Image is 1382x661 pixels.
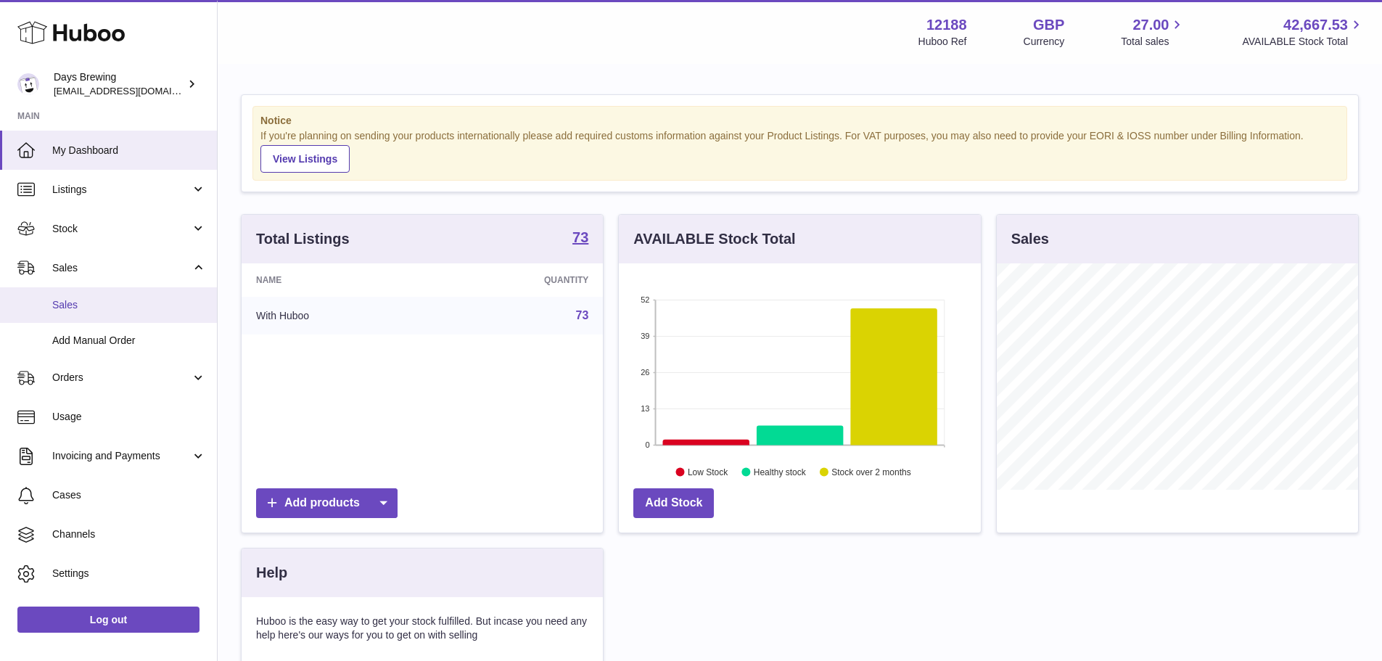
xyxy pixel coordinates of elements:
span: Cases [52,488,206,502]
span: 27.00 [1132,15,1169,35]
span: Sales [52,261,191,275]
h3: Sales [1011,229,1049,249]
div: Days Brewing [54,70,184,98]
text: 26 [641,368,650,377]
a: View Listings [260,145,350,173]
span: Stock [52,222,191,236]
a: 73 [572,230,588,247]
span: My Dashboard [52,144,206,157]
strong: Notice [260,114,1339,128]
text: 52 [641,295,650,304]
span: 42,667.53 [1283,15,1348,35]
th: Quantity [432,263,603,297]
span: AVAILABLE Stock Total [1242,35,1365,49]
span: Invoicing and Payments [52,449,191,463]
text: 39 [641,332,650,340]
span: [EMAIL_ADDRESS][DOMAIN_NAME] [54,85,213,97]
text: 0 [646,440,650,449]
a: Add Stock [633,488,714,518]
span: Sales [52,298,206,312]
span: Usage [52,410,206,424]
text: Healthy stock [754,467,807,477]
div: Currency [1024,35,1065,49]
text: 13 [641,404,650,413]
img: internalAdmin-12188@internal.huboo.com [17,73,39,95]
span: Settings [52,567,206,580]
span: Add Manual Order [52,334,206,348]
strong: 73 [572,230,588,245]
span: Channels [52,527,206,541]
h3: AVAILABLE Stock Total [633,229,795,249]
a: Add products [256,488,398,518]
div: If you're planning on sending your products internationally please add required customs informati... [260,129,1339,173]
text: Stock over 2 months [832,467,911,477]
strong: GBP [1033,15,1064,35]
span: Orders [52,371,191,385]
text: Low Stock [688,467,728,477]
strong: 12188 [926,15,967,35]
a: Log out [17,607,200,633]
span: Listings [52,183,191,197]
a: 73 [576,309,589,321]
h3: Total Listings [256,229,350,249]
span: Total sales [1121,35,1185,49]
a: 42,667.53 AVAILABLE Stock Total [1242,15,1365,49]
p: Huboo is the easy way to get your stock fulfilled. But incase you need any help here's our ways f... [256,615,588,642]
a: 27.00 Total sales [1121,15,1185,49]
th: Name [242,263,432,297]
h3: Help [256,563,287,583]
div: Huboo Ref [918,35,967,49]
td: With Huboo [242,297,432,334]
